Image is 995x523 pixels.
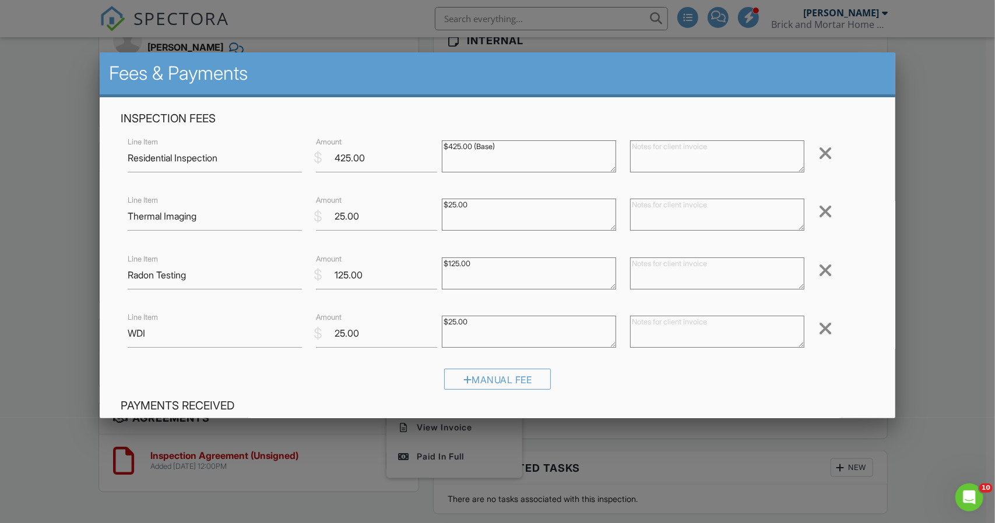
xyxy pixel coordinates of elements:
label: Line Item [128,312,158,323]
div: Manual Fee [444,369,551,390]
label: Line Item [128,253,158,264]
label: Amount [316,195,342,206]
textarea: $25.00 [442,199,616,231]
label: Amount [316,137,342,147]
a: Manual Fee [444,376,551,388]
label: Amount [316,253,342,264]
span: 10 [979,483,993,493]
div: $ [314,324,322,344]
textarea: $125.00 [442,257,616,289]
textarea: $25.00 [442,316,616,348]
iframe: Intercom live chat [955,483,983,511]
div: $ [314,148,322,168]
label: Amount [316,312,342,323]
label: Line Item [128,137,158,147]
div: $ [314,265,322,285]
h2: Fees & Payments [109,62,887,85]
h4: Payments Received [121,398,875,414]
h4: Inspection Fees [121,111,875,126]
div: $ [314,207,322,227]
textarea: $425.00 (Base) [442,140,616,172]
label: Line Item [128,195,158,206]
